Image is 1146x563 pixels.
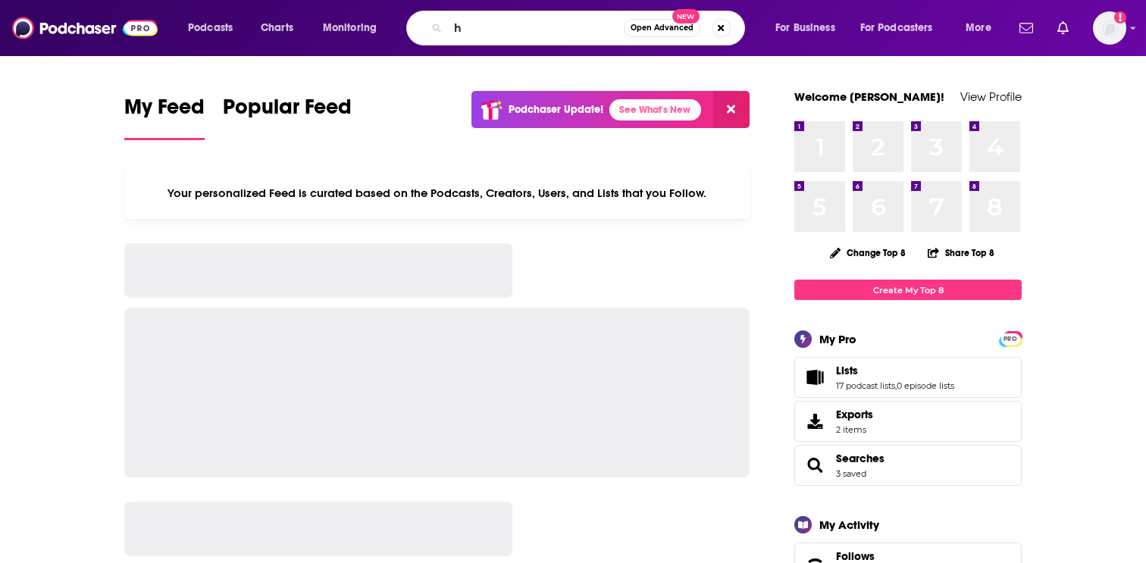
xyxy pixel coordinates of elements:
a: Searches [800,455,830,476]
a: Lists [800,367,830,388]
button: Show profile menu [1093,11,1126,45]
span: Charts [261,17,293,39]
a: Popular Feed [223,94,352,140]
span: Exports [800,411,830,432]
img: User Profile [1093,11,1126,45]
a: View Profile [960,89,1022,104]
a: Show notifications dropdown [1013,15,1039,41]
a: Charts [251,16,302,40]
img: Podchaser - Follow, Share and Rate Podcasts [12,14,158,42]
span: For Podcasters [860,17,933,39]
a: 3 saved [836,468,866,479]
button: Change Top 8 [821,243,915,262]
button: open menu [312,16,396,40]
svg: Email not verified [1114,11,1126,23]
a: Welcome [PERSON_NAME]! [794,89,944,104]
a: PRO [1001,333,1019,344]
span: Exports [836,408,873,421]
span: Lists [836,364,858,377]
p: Podchaser Update! [509,103,603,116]
a: Show notifications dropdown [1051,15,1075,41]
span: Monitoring [323,17,377,39]
a: See What's New [609,99,701,120]
button: open menu [955,16,1010,40]
span: , [895,380,897,391]
button: open menu [850,16,955,40]
a: Create My Top 8 [794,280,1022,300]
span: Open Advanced [631,24,694,32]
a: 17 podcast lists [836,380,895,391]
div: Your personalized Feed is curated based on the Podcasts, Creators, Users, and Lists that you Follow. [124,167,750,219]
span: Follows [836,549,875,563]
a: My Feed [124,94,205,140]
span: PRO [1001,333,1019,345]
span: Podcasts [188,17,233,39]
a: Searches [836,452,885,465]
span: Searches [794,445,1022,486]
div: My Pro [819,332,856,346]
a: Lists [836,364,954,377]
a: Exports [794,401,1022,442]
button: open menu [765,16,854,40]
a: 0 episode lists [897,380,954,391]
input: Search podcasts, credits, & more... [448,16,624,40]
span: 2 items [836,424,873,435]
div: My Activity [819,518,879,532]
span: More [966,17,991,39]
span: Popular Feed [223,94,352,129]
div: Search podcasts, credits, & more... [421,11,759,45]
span: Logged in as EllaRoseMurphy [1093,11,1126,45]
a: Follows [836,549,975,563]
span: Lists [794,357,1022,398]
button: open menu [177,16,252,40]
button: Share Top 8 [927,238,995,267]
span: My Feed [124,94,205,129]
button: Open AdvancedNew [624,19,700,37]
span: New [672,9,700,23]
span: For Business [775,17,835,39]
